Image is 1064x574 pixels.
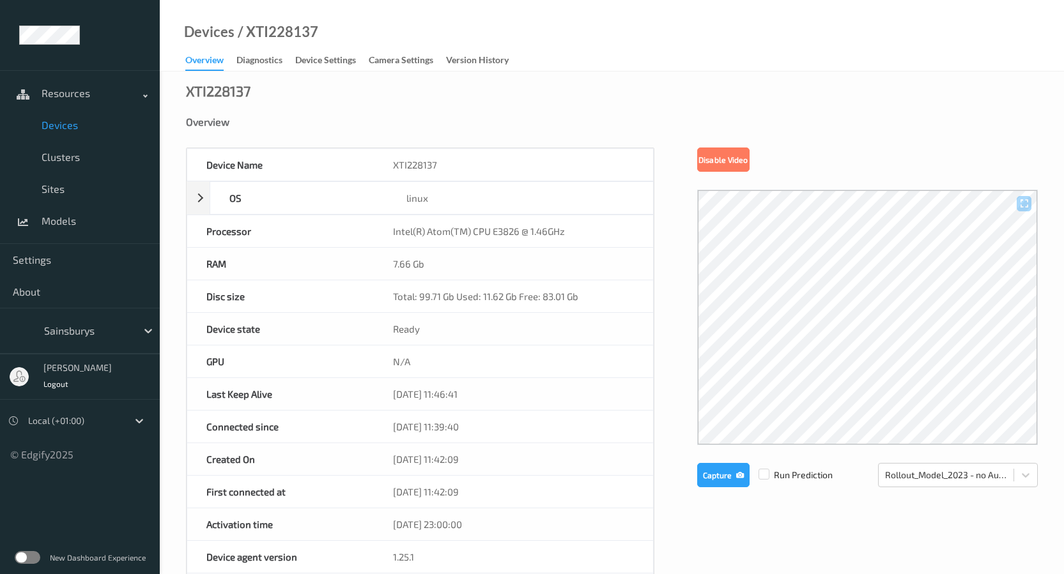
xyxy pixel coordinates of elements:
[374,541,653,573] div: 1.25.1
[369,52,446,70] a: Camera Settings
[210,182,387,214] div: OS
[374,443,653,475] div: [DATE] 11:42:09
[374,476,653,508] div: [DATE] 11:42:09
[295,52,369,70] a: Device Settings
[374,313,653,345] div: Ready
[186,84,251,97] div: XTI228137
[697,147,750,172] button: Disable Video
[187,181,654,215] div: OSlinux
[187,248,374,280] div: RAM
[187,443,374,475] div: Created On
[185,54,224,71] div: Overview
[697,463,750,487] button: Capture
[374,280,653,312] div: Total: 99.71 Gb Used: 11.62 Gb Free: 83.01 Gb
[295,54,356,70] div: Device Settings
[374,411,653,442] div: [DATE] 11:39:40
[235,26,318,38] div: / XTI228137
[369,54,433,70] div: Camera Settings
[187,149,374,181] div: Device Name
[374,248,653,280] div: 7.66 Gb
[387,182,653,214] div: linux
[446,54,509,70] div: Version History
[187,378,374,410] div: Last Keep Alive
[374,149,653,181] div: XTI228137
[374,378,653,410] div: [DATE] 11:46:41
[184,26,235,38] a: Devices
[187,280,374,312] div: Disc size
[187,345,374,377] div: GPU
[187,476,374,508] div: First connected at
[446,52,521,70] a: Version History
[374,345,653,377] div: N/A
[186,116,1038,128] div: Overview
[187,313,374,345] div: Device state
[374,215,653,247] div: Intel(R) Atom(TM) CPU E3826 @ 1.46GHz
[187,541,374,573] div: Device agent version
[750,469,833,481] span: Run Prediction
[185,52,236,71] a: Overview
[187,508,374,540] div: Activation time
[187,411,374,442] div: Connected since
[236,52,295,70] a: Diagnostics
[374,508,653,540] div: [DATE] 23:00:00
[236,54,282,70] div: Diagnostics
[187,215,374,247] div: Processor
